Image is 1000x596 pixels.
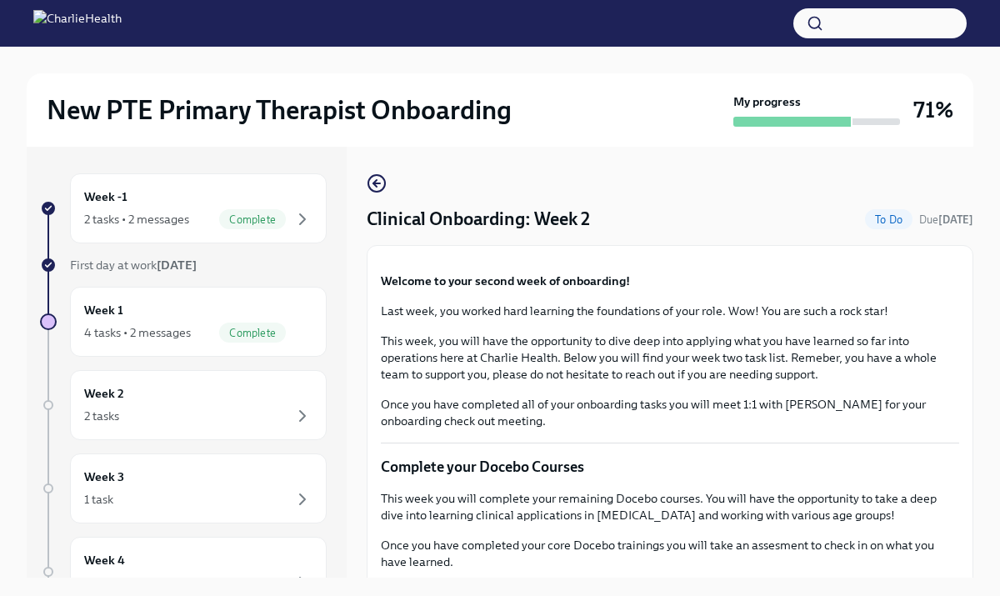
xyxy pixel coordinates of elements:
div: 1 task [84,491,113,508]
div: 2 tasks [84,408,119,424]
h6: Week 2 [84,384,124,403]
h6: Week 4 [84,551,125,569]
p: This week, you will have the opportunity to dive deep into applying what you have learned so far ... [381,333,959,383]
p: Complete your Docebo Courses [381,457,959,477]
span: September 20th, 2025 08:00 [919,212,973,228]
span: To Do [865,213,912,226]
h2: New PTE Primary Therapist Onboarding [47,93,512,127]
p: This week you will complete your remaining Docebo courses. You will have the opportunity to take ... [381,490,959,523]
a: Week 31 task [40,453,327,523]
p: Once you have completed your core Docebo trainings you will take an assesment to check in on what... [381,537,959,570]
div: 4 tasks • 2 messages [84,324,191,341]
strong: [DATE] [157,258,197,273]
span: Due [919,213,973,226]
a: Week -12 tasks • 2 messagesComplete [40,173,327,243]
strong: Welcome to your second week of onboarding! [381,273,630,288]
a: First day at work[DATE] [40,257,327,273]
div: 2 tasks • 2 messages [84,211,189,228]
strong: [DATE] [938,213,973,226]
h6: Week -1 [84,188,127,206]
a: Week 14 tasks • 2 messagesComplete [40,287,327,357]
p: Last week, you worked hard learning the foundations of your role. Wow! You are such a rock star! [381,303,959,319]
span: Complete [219,327,286,339]
img: CharlieHealth [33,10,122,37]
a: Week 22 tasks [40,370,327,440]
span: Complete [219,213,286,226]
p: Once you have completed all of your onboarding tasks you will meet 1:1 with [PERSON_NAME] for you... [381,396,959,429]
h6: Week 1 [84,301,123,319]
h3: 71% [913,95,953,125]
div: 1 task [84,574,113,591]
strong: My progress [733,93,801,110]
h4: Clinical Onboarding: Week 2 [367,207,590,232]
h6: Week 3 [84,468,124,486]
span: First day at work [70,258,197,273]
